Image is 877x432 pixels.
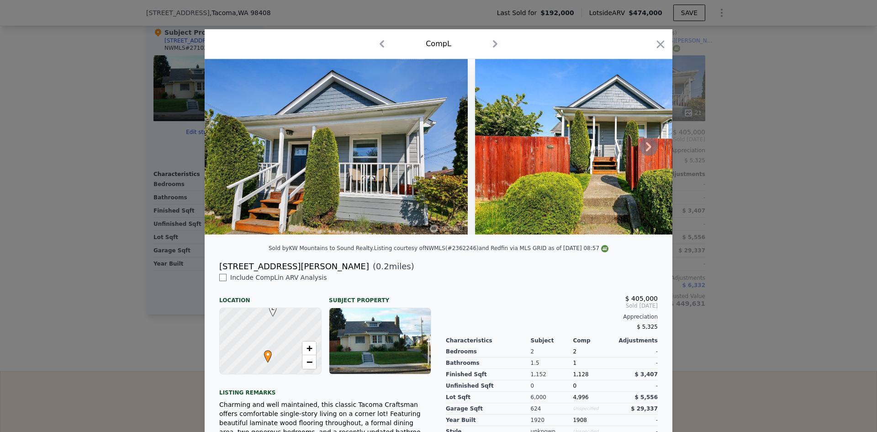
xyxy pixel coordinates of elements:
[531,337,573,344] div: Subject
[219,260,369,273] div: [STREET_ADDRESS][PERSON_NAME]
[615,357,658,369] div: -
[631,405,658,412] span: $ 29,337
[615,415,658,426] div: -
[531,403,573,415] div: 624
[475,59,738,235] img: Property Img
[531,369,573,380] div: 1,152
[219,382,431,396] div: Listing remarks
[262,347,274,361] span: •
[329,289,431,304] div: Subject Property
[625,295,658,302] span: $ 405,000
[269,245,374,251] div: Sold by KW Mountains to Sound Realty .
[635,394,658,400] span: $ 5,556
[267,304,279,312] span: L
[262,350,267,356] div: •
[446,415,531,426] div: Year Built
[615,346,658,357] div: -
[573,371,588,378] span: 1,128
[635,371,658,378] span: $ 3,407
[302,355,316,369] a: Zoom out
[205,59,468,235] img: Property Img
[531,415,573,426] div: 1920
[446,337,531,344] div: Characteristics
[446,369,531,380] div: Finished Sqft
[446,313,658,320] div: Appreciation
[531,357,573,369] div: 1.5
[601,245,608,252] img: NWMLS Logo
[531,346,573,357] div: 2
[376,261,389,271] span: 0.2
[615,337,658,344] div: Adjustments
[306,342,312,354] span: +
[531,380,573,392] div: 0
[426,38,451,49] div: Comp L
[573,394,588,400] span: 4,996
[267,304,272,309] div: L
[446,302,658,309] span: Sold [DATE]
[573,348,576,355] span: 2
[573,403,615,415] div: Unspecified
[531,392,573,403] div: 6,000
[446,346,531,357] div: Bedrooms
[615,380,658,392] div: -
[446,392,531,403] div: Lot Sqft
[306,356,312,368] span: −
[573,357,615,369] div: 1
[446,357,531,369] div: Bathrooms
[573,337,615,344] div: Comp
[573,383,576,389] span: 0
[374,245,608,251] div: Listing courtesy of NWMLS (#2362246) and Redfin via MLS GRID as of [DATE] 08:57
[446,380,531,392] div: Unfinished Sqft
[446,403,531,415] div: Garage Sqft
[219,289,322,304] div: Location
[227,274,331,281] span: Include Comp L in ARV Analysis
[369,260,414,273] span: ( miles)
[302,341,316,355] a: Zoom in
[573,415,615,426] div: 1908
[637,324,658,330] span: $ 5,325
